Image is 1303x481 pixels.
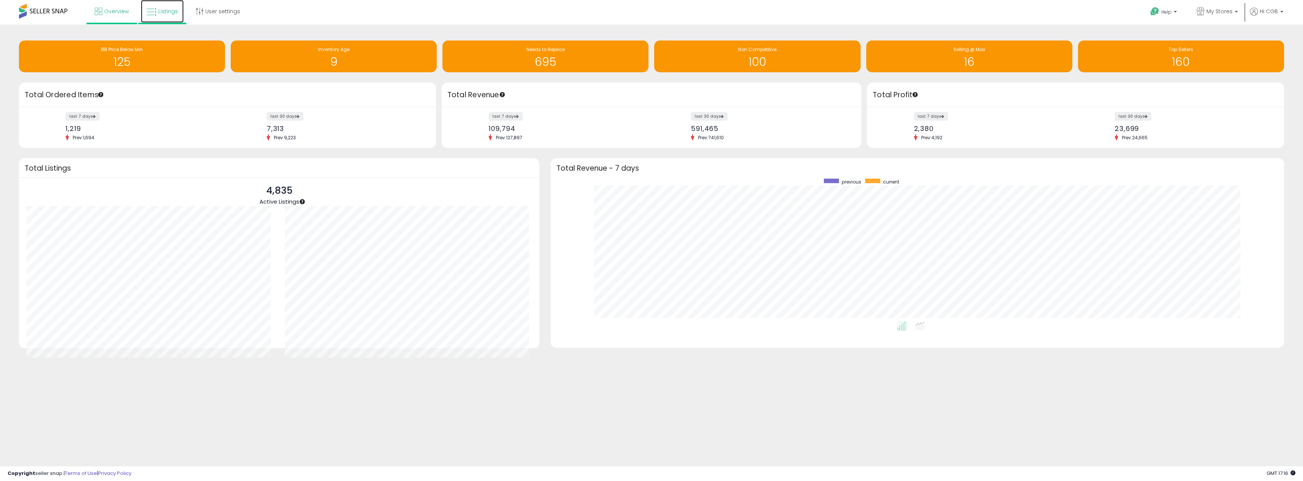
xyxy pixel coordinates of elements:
label: last 7 days [66,112,100,121]
span: Prev: 1,694 [69,134,98,141]
span: current [883,179,899,185]
span: previous [842,179,861,185]
a: BB Price Below Min 125 [19,40,225,72]
span: Prev: 127,897 [492,134,526,141]
a: Selling @ Max 16 [866,40,1072,72]
p: 4,835 [259,184,299,198]
span: Overview [104,8,129,15]
h1: 100 [658,56,856,68]
h3: Total Revenue - 7 days [556,165,1278,171]
span: Hi CGB [1260,8,1278,15]
div: 591,465 [691,125,848,132]
span: Non Competitive [738,46,776,53]
div: 109,794 [489,125,646,132]
div: Tooltip anchor [499,91,506,98]
h3: Total Ordered Items [25,90,430,100]
h1: 125 [23,56,221,68]
span: My Stores [1206,8,1233,15]
h3: Total Listings [25,165,534,171]
span: Listings [158,8,178,15]
span: Prev: 24,665 [1118,134,1151,141]
a: Hi CGB [1250,8,1283,25]
span: Top Sellers [1169,46,1193,53]
span: Active Listings [259,198,299,205]
h3: Total Revenue [447,90,856,100]
label: last 7 days [914,112,948,121]
a: Top Sellers 160 [1078,40,1284,72]
h1: 695 [446,56,645,68]
label: last 30 days [1115,112,1151,121]
h3: Total Profit [873,90,1278,100]
a: Non Competitive 100 [654,40,860,72]
i: Get Help [1150,7,1159,16]
span: Prev: 741,610 [694,134,728,141]
div: Tooltip anchor [912,91,919,98]
span: Needs to Reprice [527,46,565,53]
span: Selling @ Max [953,46,985,53]
div: 23,699 [1115,125,1271,132]
a: Needs to Reprice 695 [442,40,648,72]
h1: 16 [870,56,1069,68]
span: Help [1161,9,1172,15]
div: 1,219 [66,125,222,132]
span: BB Price Below Min [101,46,143,53]
div: 2,380 [914,125,1070,132]
span: Prev: 4,192 [917,134,946,141]
div: Tooltip anchor [97,91,104,98]
h1: 9 [234,56,433,68]
a: Help [1144,1,1184,25]
span: Prev: 9,223 [270,134,300,141]
div: 7,313 [267,125,423,132]
a: Inventory Age 9 [231,40,437,72]
h1: 160 [1082,56,1280,68]
label: last 30 days [267,112,303,121]
label: last 30 days [691,112,728,121]
div: Tooltip anchor [299,198,306,205]
label: last 7 days [489,112,523,121]
span: Inventory Age [318,46,350,53]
